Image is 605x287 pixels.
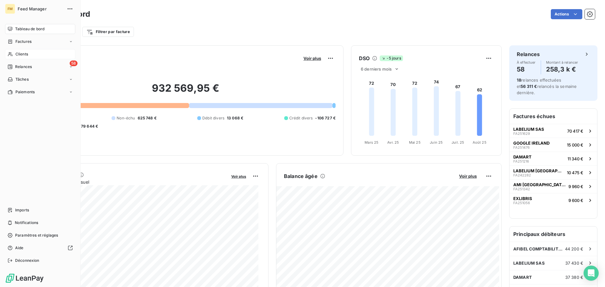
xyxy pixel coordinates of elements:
[15,64,32,70] span: Relances
[15,89,35,95] span: Paiements
[380,55,403,61] span: -5 jours
[517,77,521,83] span: 18
[517,60,536,64] span: À effectuer
[513,173,531,177] span: FA242282
[229,173,248,179] button: Voir plus
[510,193,597,207] button: EXLIBRISFA2510569 600 €
[365,140,378,145] tspan: Mars 25
[5,205,75,215] a: Imports
[289,115,313,121] span: Crédit divers
[5,62,75,72] a: 58Relances
[18,6,63,11] span: Feed Manager
[5,243,75,253] a: Aide
[510,109,597,124] h6: Factures échues
[568,198,583,203] span: 9 600 €
[513,196,532,201] span: EXLIBRIS
[36,82,336,101] h2: 932 569,95 €
[15,39,32,44] span: Factures
[409,140,421,145] tspan: Mai 25
[510,124,597,138] button: LABELIUM SASFA25162970 417 €
[5,37,75,47] a: Factures
[359,55,370,62] h6: DSO
[5,4,15,14] div: FM
[568,156,583,161] span: 11 340 €
[517,64,536,74] h4: 58
[513,246,565,251] span: AFIBEL COMPTABILITE FOURNISSEURS
[546,60,578,64] span: Montant à relancer
[387,140,399,145] tspan: Avr. 25
[513,168,564,173] span: LABELIUM [GEOGRAPHIC_DATA]
[5,87,75,97] a: Paiements
[513,261,545,266] span: LABELIUM SAS
[517,50,540,58] h6: Relances
[70,60,78,66] span: 58
[5,273,44,283] img: Logo LeanPay
[15,77,29,82] span: Tâches
[565,275,583,280] span: 37 380 €
[15,232,58,238] span: Paramètres et réglages
[302,55,323,61] button: Voir plus
[584,266,599,281] div: Open Intercom Messenger
[5,24,75,34] a: Tableau de bord
[315,115,336,121] span: -106 727 €
[457,173,479,179] button: Voir plus
[510,179,597,193] button: AMI [GEOGRAPHIC_DATA]FA2513429 960 €
[452,140,464,145] tspan: Juil. 25
[567,142,583,147] span: 15 000 €
[510,227,597,242] h6: Principaux débiteurs
[138,115,157,121] span: 625 748 €
[473,140,487,145] tspan: Août 25
[361,66,392,72] span: 6 derniers mois
[5,49,75,59] a: Clients
[567,129,583,134] span: 70 417 €
[5,230,75,240] a: Paramètres et réglages
[513,275,532,280] span: DAMART
[15,26,44,32] span: Tableau de bord
[82,27,134,37] button: Filtrer par facture
[231,174,246,179] span: Voir plus
[510,165,597,179] button: LABELIUM [GEOGRAPHIC_DATA]FA24228210 475 €
[79,123,98,129] span: -79 644 €
[513,159,529,163] span: FA251216
[117,115,135,121] span: Non-échu
[227,115,243,121] span: 13 068 €
[303,56,321,61] span: Voir plus
[15,207,29,213] span: Imports
[568,184,583,189] span: 9 960 €
[513,141,550,146] span: GOOGLE IRELAND
[5,74,75,84] a: Tâches
[546,64,578,74] h4: 258,3 k €
[510,138,597,152] button: GOOGLE IRELANDFA25147615 000 €
[15,258,39,263] span: Déconnexion
[15,245,24,251] span: Aide
[551,9,582,19] button: Actions
[517,77,577,95] span: relances effectuées et relancés la semaine dernière.
[510,152,597,165] button: DAMARTFA25121611 340 €
[513,187,530,191] span: FA251342
[284,172,318,180] h6: Balance âgée
[513,127,544,132] span: LABELIUM SAS
[430,140,443,145] tspan: Juin 25
[521,84,537,89] span: 56 311 €
[459,174,477,179] span: Voir plus
[15,220,38,226] span: Notifications
[513,132,530,135] span: FA251629
[565,261,583,266] span: 37 430 €
[513,154,532,159] span: DAMART
[565,246,583,251] span: 44 200 €
[513,182,566,187] span: AMI [GEOGRAPHIC_DATA]
[567,170,583,175] span: 10 475 €
[513,201,530,205] span: FA251056
[513,146,530,149] span: FA251476
[202,115,224,121] span: Débit divers
[15,51,28,57] span: Clients
[36,179,227,185] span: Chiffre d'affaires mensuel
